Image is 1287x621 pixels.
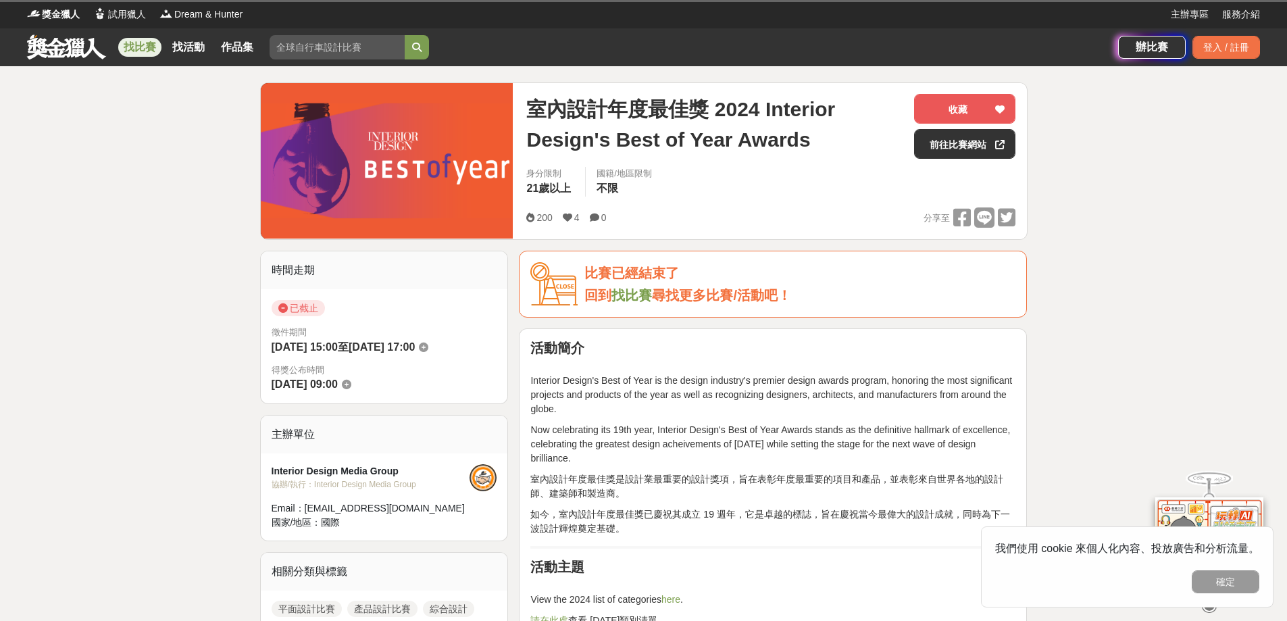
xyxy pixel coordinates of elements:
span: 尋找更多比賽/活動吧！ [652,288,791,303]
strong: 活動簡介 [530,341,584,355]
div: 登入 / 註冊 [1192,36,1260,59]
a: 找活動 [167,38,210,57]
span: [DATE] 17:00 [349,341,415,353]
a: 找比賽 [118,38,161,57]
span: 國家/地區： [272,517,322,528]
span: 21歲以上 [526,182,571,194]
a: Logo試用獵人 [93,7,146,22]
div: 時間走期 [261,251,508,289]
span: 0 [601,212,607,223]
div: 比賽已經結束了 [584,262,1015,284]
button: 確定 [1192,570,1259,593]
a: 作品集 [216,38,259,57]
a: 服務介紹 [1222,7,1260,22]
p: Interior Design's Best of Year is the design industry's premier design awards program, honoring t... [530,359,1015,416]
span: 不限 [597,182,618,194]
div: 協辦/執行： Interior Design Media Group [272,478,470,491]
div: 相關分類與標籤 [261,553,508,591]
span: 至 [338,341,349,353]
a: 平面設計比賽 [272,601,342,617]
span: 得獎公布時間 [272,364,497,377]
div: Interior Design Media Group [272,464,470,478]
a: LogoDream & Hunter [159,7,243,22]
p: 如今，室內設計年度最佳獎已慶祝其成立 19 週年，它是卓越的標誌，旨在慶祝當今最偉大的設計成就，同時為下一波設計輝煌奠定基礎。 [530,507,1015,536]
span: 我們使用 cookie 來個人化內容、投放廣告和分析流量。 [995,543,1259,554]
p: Now celebrating its 19th year, Interior Design's Best of Year Awards stands as the definitive hal... [530,423,1015,466]
a: 綜合設計 [423,601,474,617]
img: Logo [159,7,173,20]
span: 國際 [321,517,340,528]
span: 分享至 [924,208,950,228]
span: 徵件期間 [272,327,307,337]
span: 已截止 [272,300,325,316]
img: Icon [530,262,578,306]
img: d2146d9a-e6f6-4337-9592-8cefde37ba6b.png [1155,497,1263,587]
span: Dream & Hunter [174,7,243,22]
span: 回到 [584,288,611,303]
span: 4 [574,212,580,223]
div: Email： [EMAIL_ADDRESS][DOMAIN_NAME] [272,501,470,516]
span: 室內設計年度最佳獎 2024 Interior Design's Best of Year Awards [526,94,903,155]
a: 主辦專區 [1171,7,1209,22]
input: 全球自行車設計比賽 [270,35,405,59]
a: 找比賽 [611,288,652,303]
div: 身分限制 [526,167,574,180]
img: Logo [27,7,41,20]
strong: 活動主題 [530,560,584,574]
a: 產品設計比賽 [347,601,418,617]
img: Cover Image [261,83,513,239]
a: Logo獎金獵人 [27,7,80,22]
div: 國籍/地區限制 [597,167,652,180]
span: 獎金獵人 [42,7,80,22]
span: [DATE] 15:00 [272,341,338,353]
p: View the 2024 list of categories . [530,578,1015,607]
span: [DATE] 09:00 [272,378,338,390]
a: 前往比賽網站 [914,129,1015,159]
a: 辦比賽 [1118,36,1186,59]
span: 試用獵人 [108,7,146,22]
div: 主辦單位 [261,416,508,453]
p: 室內設計年度最佳獎是設計業最重要的設計獎項，旨在表彰年度最重要的項目和產品，並表彰來自世界各地的設計師、建築師和製造商。 [530,472,1015,501]
button: 收藏 [914,94,1015,124]
a: here [661,594,680,605]
span: 200 [536,212,552,223]
img: Logo [93,7,107,20]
